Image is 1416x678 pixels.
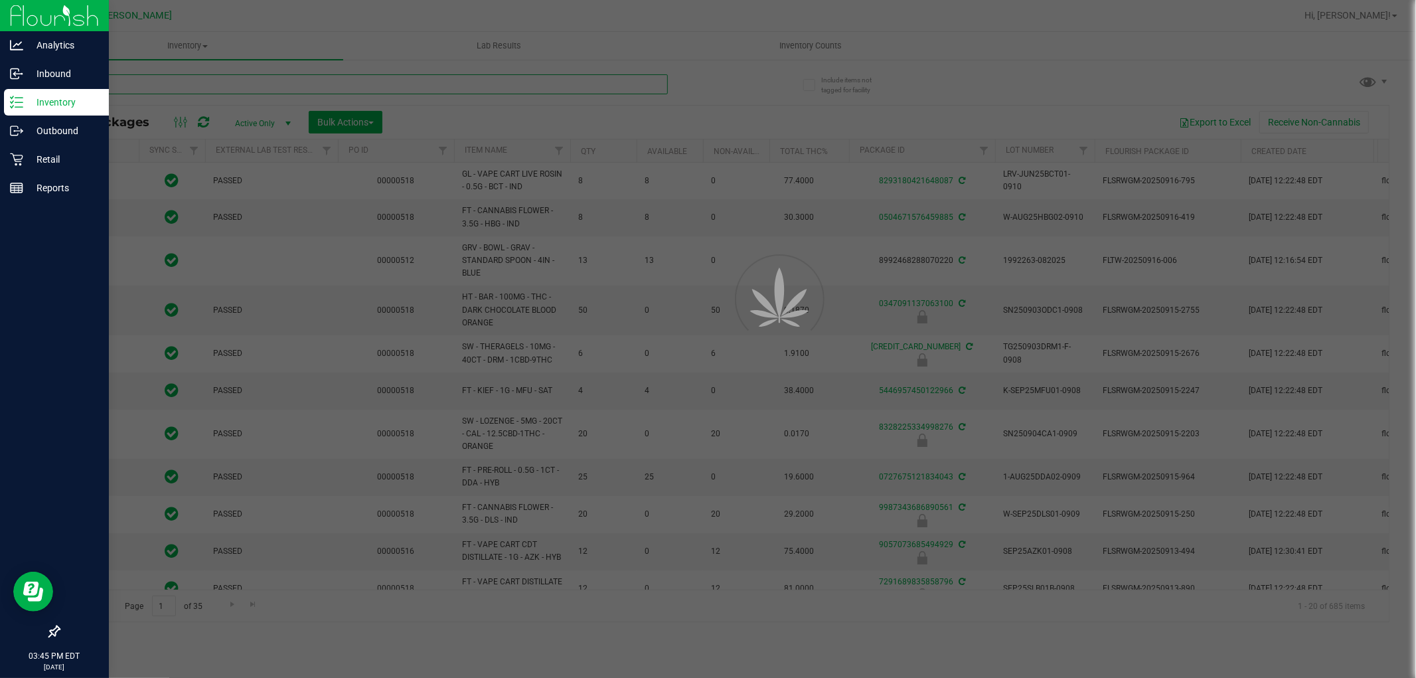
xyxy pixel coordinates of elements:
p: Inventory [23,94,103,110]
p: Inbound [23,66,103,82]
p: Reports [23,180,103,196]
inline-svg: Inbound [10,67,23,80]
inline-svg: Inventory [10,96,23,109]
p: Outbound [23,123,103,139]
inline-svg: Analytics [10,39,23,52]
p: Retail [23,151,103,167]
inline-svg: Reports [10,181,23,195]
iframe: Resource center [13,572,53,612]
inline-svg: Outbound [10,124,23,137]
p: Analytics [23,37,103,53]
inline-svg: Retail [10,153,23,166]
p: [DATE] [6,662,103,672]
p: 03:45 PM EDT [6,650,103,662]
